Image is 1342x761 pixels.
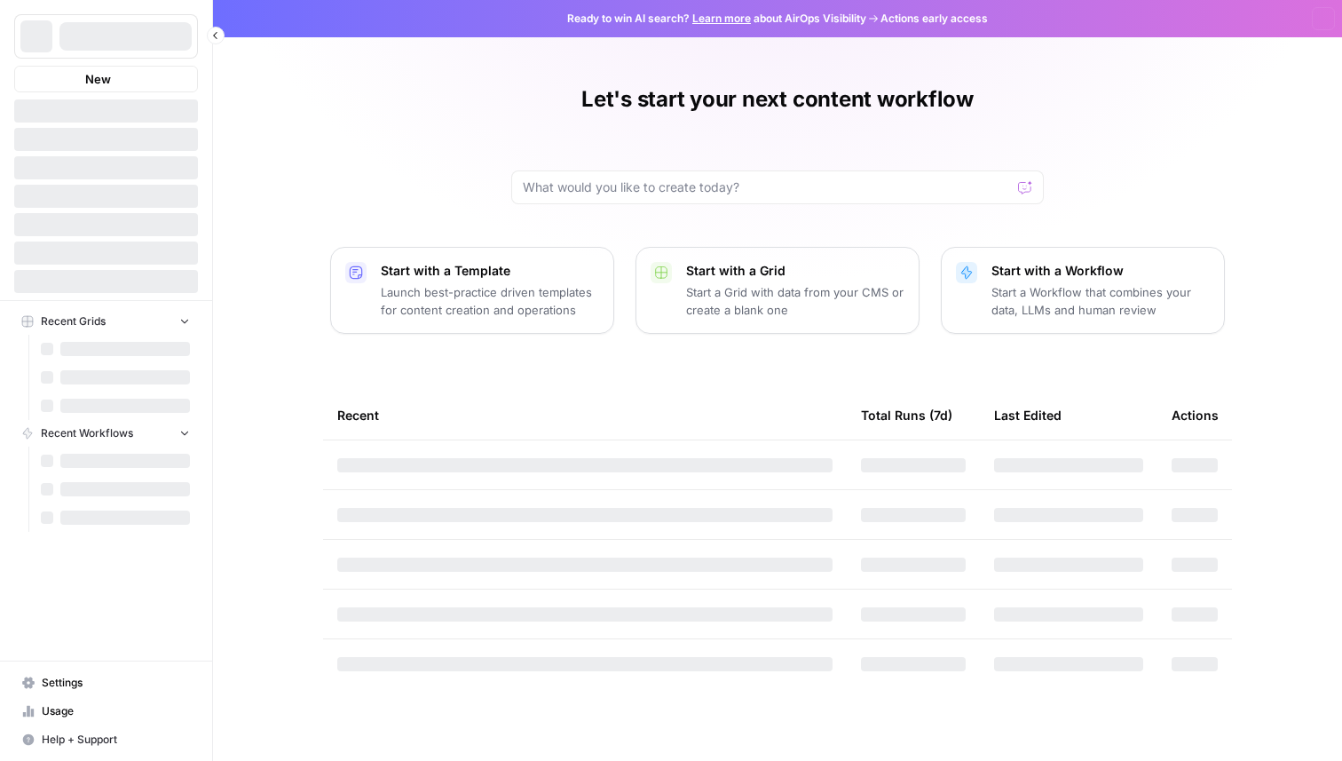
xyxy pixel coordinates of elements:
[686,262,904,280] p: Start with a Grid
[14,308,198,335] button: Recent Grids
[381,262,599,280] p: Start with a Template
[14,420,198,447] button: Recent Workflows
[41,425,133,441] span: Recent Workflows
[14,725,198,754] button: Help + Support
[523,178,1011,196] input: What would you like to create today?
[14,697,198,725] a: Usage
[42,675,190,691] span: Settings
[994,391,1062,440] div: Last Edited
[337,391,833,440] div: Recent
[42,703,190,719] span: Usage
[14,66,198,92] button: New
[567,11,866,27] span: Ready to win AI search? about AirOps Visibility
[381,283,599,319] p: Launch best-practice driven templates for content creation and operations
[85,70,111,88] span: New
[686,283,904,319] p: Start a Grid with data from your CMS or create a blank one
[880,11,988,27] span: Actions early access
[41,313,106,329] span: Recent Grids
[42,732,190,748] span: Help + Support
[991,262,1210,280] p: Start with a Workflow
[1172,391,1219,440] div: Actions
[635,247,920,334] button: Start with a GridStart a Grid with data from your CMS or create a blank one
[991,283,1210,319] p: Start a Workflow that combines your data, LLMs and human review
[861,391,952,440] div: Total Runs (7d)
[14,669,198,697] a: Settings
[941,247,1225,334] button: Start with a WorkflowStart a Workflow that combines your data, LLMs and human review
[692,12,751,25] a: Learn more
[330,247,614,334] button: Start with a TemplateLaunch best-practice driven templates for content creation and operations
[581,85,974,114] h1: Let's start your next content workflow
